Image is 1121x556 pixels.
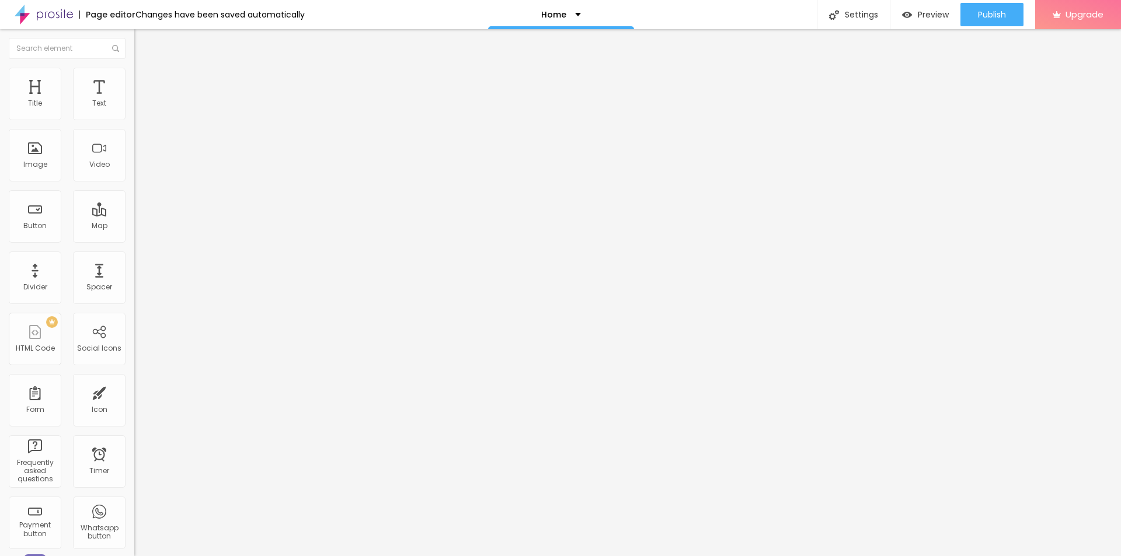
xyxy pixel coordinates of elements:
button: Publish [960,3,1023,26]
button: Preview [890,3,960,26]
div: Map [92,222,107,230]
div: Title [28,99,42,107]
input: Search element [9,38,126,59]
div: Payment button [12,521,58,538]
div: Changes have been saved automatically [135,11,305,19]
div: Form [26,405,44,414]
div: Image [23,160,47,169]
div: Video [89,160,110,169]
div: Frequently asked questions [12,459,58,484]
img: view-1.svg [902,10,912,20]
span: Upgrade [1066,9,1103,19]
div: Button [23,222,47,230]
div: Divider [23,283,47,291]
p: Home [541,11,566,19]
div: Spacer [86,283,112,291]
div: HTML Code [16,344,55,352]
iframe: Editor [134,29,1121,556]
div: Page editor [79,11,135,19]
span: Publish [978,10,1006,19]
div: Icon [92,405,107,414]
div: Social Icons [77,344,121,352]
img: Icone [829,10,839,20]
div: Timer [89,467,109,475]
div: Text [92,99,106,107]
img: Icone [112,45,119,52]
span: Preview [918,10,949,19]
div: Whatsapp button [76,524,122,541]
